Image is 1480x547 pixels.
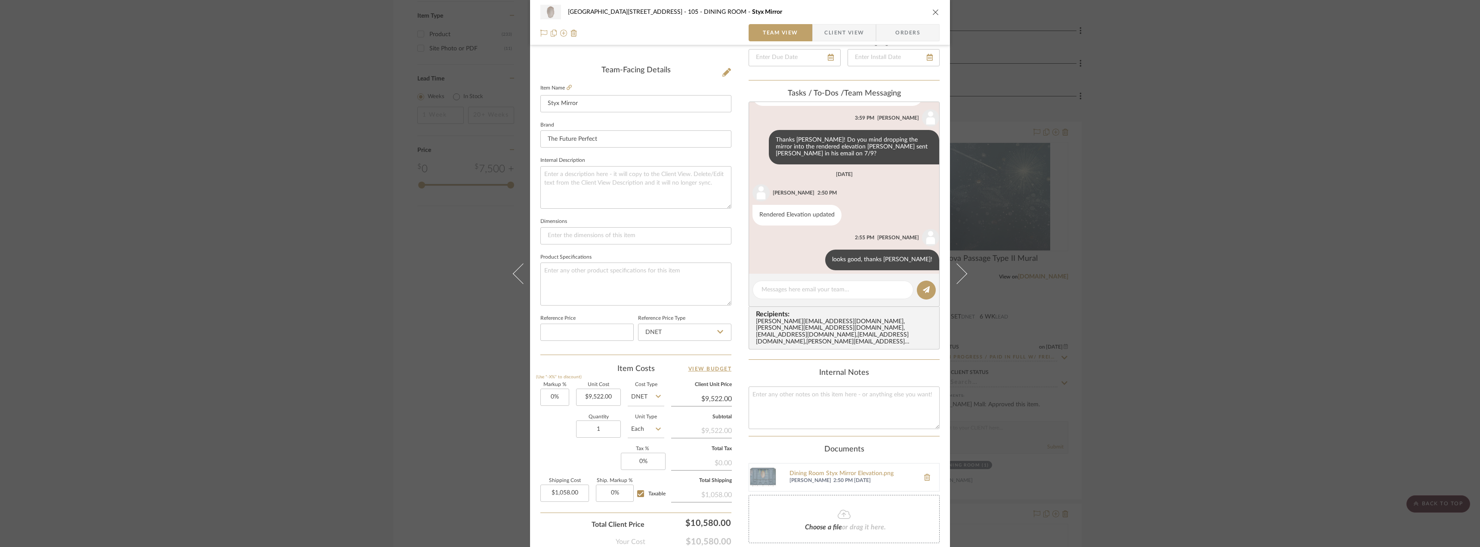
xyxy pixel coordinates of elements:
img: user_avatar.png [922,109,939,127]
div: team Messaging [749,89,940,99]
input: Enter the dimensions of this item [540,227,731,244]
label: Dimensions [540,219,567,224]
label: Reference Price [540,316,576,321]
label: Product Specifications [540,255,592,260]
input: Enter Brand [540,130,731,148]
a: View Budget [688,364,732,374]
div: $10,580.00 [649,514,735,532]
img: Remove from project [570,30,577,37]
img: user_avatar.png [922,229,939,246]
a: Dining Room Styx Mirror Elevation.png [789,470,915,477]
img: Dining Room Styx Mirror Elevation.png [749,464,777,491]
label: Total Tax [671,447,732,451]
span: Your Cost [616,537,645,547]
div: [PERSON_NAME][EMAIL_ADDRESS][DOMAIN_NAME] , [PERSON_NAME][EMAIL_ADDRESS][DOMAIN_NAME] , [EMAIL_AD... [756,318,936,346]
span: $10,580.00 [645,537,731,547]
div: looks good, thanks [PERSON_NAME]! [825,250,939,270]
div: Team-Facing Details [540,66,731,75]
input: Enter Due Date [749,49,841,66]
span: Team View [763,24,798,41]
label: Brand [540,123,554,127]
span: Taxable [648,491,666,496]
div: 2:55 PM [855,234,874,241]
div: Internal Notes [749,368,940,378]
label: Shipping Cost [540,479,589,483]
div: Rendered Elevation updated [752,205,842,226]
label: Quantity [576,415,621,419]
span: Total Client Price [592,519,644,530]
span: Orders [886,24,930,41]
div: [PERSON_NAME] [877,234,919,241]
div: $1,058.00 [671,486,732,502]
label: Subtotal [671,415,732,419]
button: close [932,8,940,16]
label: Internal Description [540,158,585,163]
span: 105 - DINING ROOM [688,9,752,15]
label: Markup % [540,383,569,387]
span: Recipients: [756,310,936,318]
span: or drag it here. [842,524,886,531]
span: [GEOGRAPHIC_DATA][STREET_ADDRESS] [568,9,688,15]
label: Cost Type [628,383,664,387]
input: Enter Item Name [540,95,731,112]
span: Client View [824,24,864,41]
label: Reference Price Type [638,316,685,321]
span: 2:50 PM [DATE] [833,477,915,484]
div: 2:50 PM [817,189,837,197]
input: Enter Install Date [848,49,940,66]
div: [PERSON_NAME] [877,114,919,122]
label: Item Name [540,84,572,92]
img: 664687fd-89de-40b2-9f8d-c1158241d8d0_48x40.jpg [540,3,561,21]
label: Client Unit Price [671,383,732,387]
label: Due Date [749,41,770,46]
span: Choose a file [805,524,842,531]
div: 3:59 PM [855,114,874,122]
div: Item Costs [540,364,731,374]
div: [PERSON_NAME] [773,189,814,197]
label: Total Shipping [671,479,732,483]
span: Tasks / To-Dos / [788,90,844,97]
div: [DATE] [836,171,853,177]
label: Client-Facing Target Install Date [848,41,919,46]
div: Thanks [PERSON_NAME]! Do you mind dropping the mirror into the rendered elevation [PERSON_NAME] s... [769,130,939,164]
img: user_avatar.png [752,184,770,201]
span: [PERSON_NAME] [789,477,831,484]
label: Ship. Markup % [596,479,634,483]
label: Unit Cost [576,383,621,387]
div: Documents [749,445,940,454]
label: Unit Type [628,415,664,419]
div: $9,522.00 [671,422,732,438]
label: Tax % [621,447,664,451]
div: $0.00 [671,454,732,470]
span: Styx Mirror [752,9,782,15]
